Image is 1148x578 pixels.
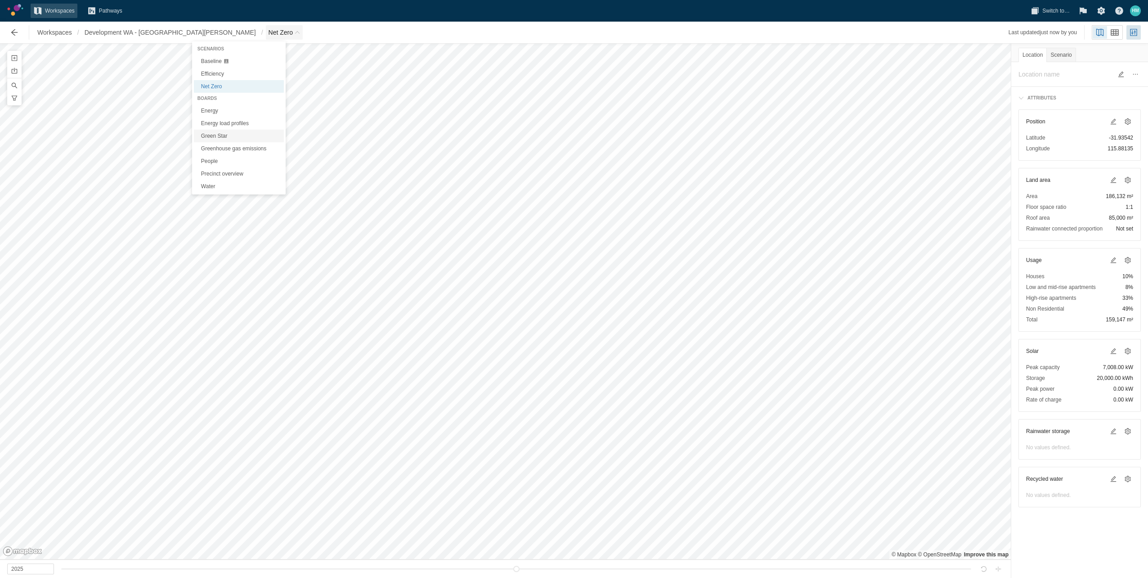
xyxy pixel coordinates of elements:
div: Attributes [1024,94,1056,102]
div: Attributes [1015,90,1144,106]
span: 1:1 [1126,203,1133,212]
a: Map feedback [964,551,1009,558]
span: Net Zero [269,28,293,37]
span: No values defined. [1026,444,1071,451]
a: Pathways [85,4,125,18]
span: Net Zero [201,83,222,90]
h3: Solar [1026,347,1039,356]
span: Last updated just now by you [1009,29,1077,36]
nav: Breadcrumb [35,25,303,40]
span: Floor space ratio [1026,203,1066,212]
h3: Usage [1026,256,1042,265]
span: Switch to… [1042,6,1070,15]
span: / [259,25,266,40]
span: Peak power [1026,384,1054,393]
span: -31.93542 [1109,133,1133,142]
span: Rate of charge [1026,395,1062,404]
a: OpenStreetMap [918,551,961,558]
span: Workspaces [37,28,72,37]
a: Energy [194,104,284,117]
span: Baseline [201,58,222,64]
span: Pathways [99,6,122,15]
a: Water [194,180,284,193]
span: Workspaces [45,6,75,15]
span: Latitude [1026,133,1045,142]
span: Houses [1026,272,1045,281]
span: 85,000 m² [1109,213,1133,222]
div: Net Zero [194,43,284,193]
span: 159,147 m² [1106,315,1133,324]
h4: Boards [194,93,284,104]
h4: Scenarios [194,43,284,55]
a: Mapbox logo [3,546,42,556]
span: 33% [1122,294,1133,303]
div: Location [1018,48,1047,62]
a: Energy load profiles [194,117,284,130]
button: Map view (Ctrl+Shift+1) [1093,26,1107,39]
span: Development WA - [GEOGRAPHIC_DATA][PERSON_NAME] [85,28,256,37]
span: Low and mid-rise apartments [1026,283,1096,292]
span: No values defined. [1026,492,1071,498]
button: Switch to… [1028,4,1072,18]
span: Non Residential [1026,304,1064,313]
h3: Rainwater storage [1026,427,1070,436]
a: Workspaces [31,4,77,18]
h3: Recycled water [1026,474,1063,483]
span: 7,008.00 kW [1103,363,1133,372]
span: Storage [1026,374,1045,383]
a: Grid view (Ctrl+Shift+2) [1108,26,1122,39]
span: Area [1026,192,1037,201]
span: Rainwater connected proportion [1026,224,1103,233]
a: Precinct overview [194,167,284,180]
span: Total [1026,315,1037,324]
a: Workspaces [35,25,75,40]
span: 8% [1126,283,1133,292]
a: Development WA - [GEOGRAPHIC_DATA][PERSON_NAME] [82,25,259,40]
span: Longitude [1026,144,1050,153]
span: Not set [1116,224,1133,233]
a: Green Star [194,130,284,142]
span: 115.88135 [1108,144,1133,153]
span: / [75,25,82,40]
span: 49% [1122,304,1133,313]
a: Greenhouse gas emissions [194,142,284,155]
span: High-rise apartments [1026,294,1076,303]
span: Roof area [1026,213,1050,222]
span: 0.00 kW [1113,395,1133,404]
h3: Position [1026,117,1045,126]
div: HM [1130,5,1141,16]
a: People [194,155,284,167]
span: 20,000.00 kWh [1097,374,1133,383]
button: Net Zero [266,25,303,40]
a: Mapbox [892,551,916,558]
span: 0.00 kW [1113,384,1133,393]
span: Efficiency [201,71,224,77]
div: Scenario [1046,48,1076,62]
h3: Land area [1026,176,1050,185]
span: 186,132 m² [1106,192,1133,201]
span: 10% [1122,272,1133,281]
span: Peak capacity [1026,363,1060,372]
